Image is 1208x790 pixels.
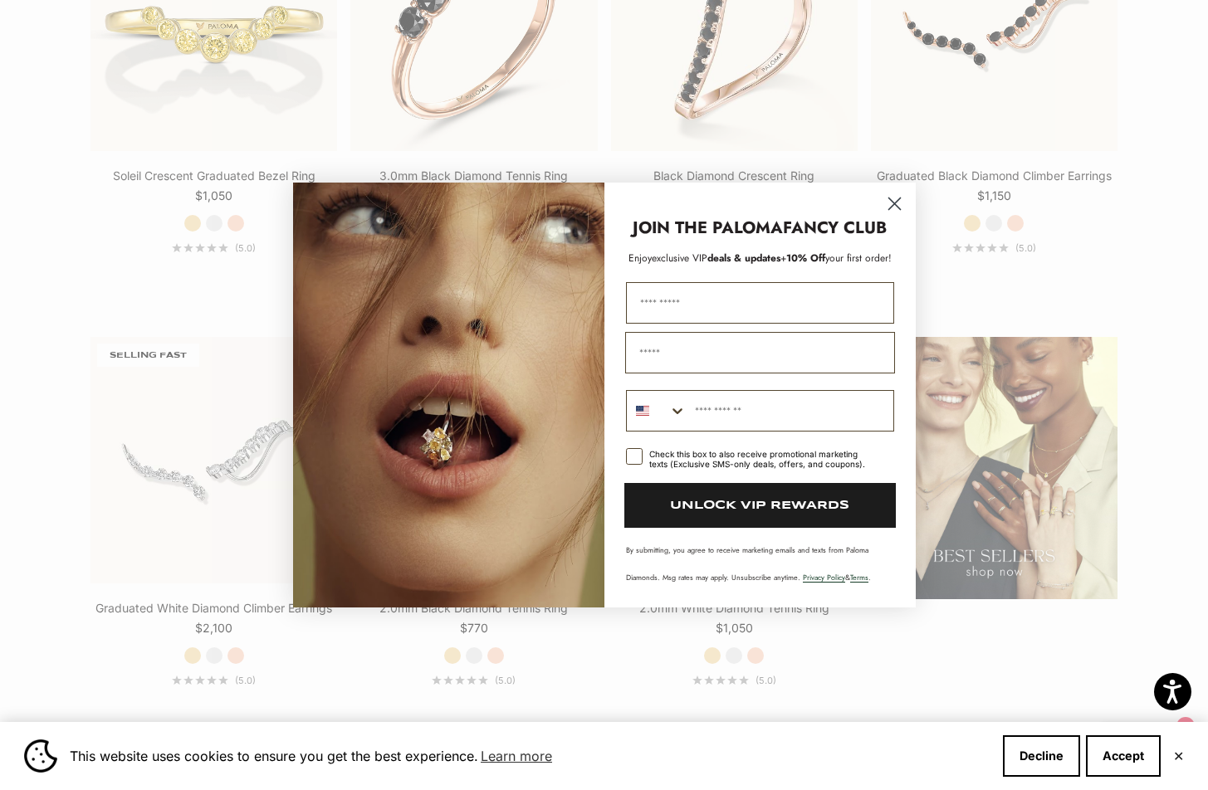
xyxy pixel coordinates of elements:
input: Email [625,332,895,373]
button: Close [1173,751,1184,761]
span: deals & updates [652,251,780,266]
input: Phone Number [687,391,893,431]
a: Learn more [478,744,555,768]
strong: FANCY CLUB [783,216,887,240]
strong: JOIN THE PALOMA [633,216,783,240]
img: Loading... [293,183,604,607]
img: United States [636,404,649,417]
button: Close dialog [880,189,909,218]
button: UNLOCK VIP REWARDS [624,483,896,528]
div: Check this box to also receive promotional marketing texts (Exclusive SMS-only deals, offers, and... [649,449,874,469]
a: Terms [850,572,868,583]
img: Cookie banner [24,739,57,773]
button: Accept [1086,735,1161,777]
button: Decline [1003,735,1080,777]
span: exclusive VIP [652,251,707,266]
a: Privacy Policy [803,572,845,583]
p: By submitting, you agree to receive marketing emails and texts from Paloma Diamonds. Msg rates ma... [626,544,894,583]
span: & . [803,572,871,583]
span: 10% Off [786,251,825,266]
span: + your first order! [780,251,892,266]
button: Search Countries [627,391,687,431]
input: First Name [626,282,894,324]
span: Enjoy [628,251,652,266]
span: This website uses cookies to ensure you get the best experience. [70,744,990,768]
